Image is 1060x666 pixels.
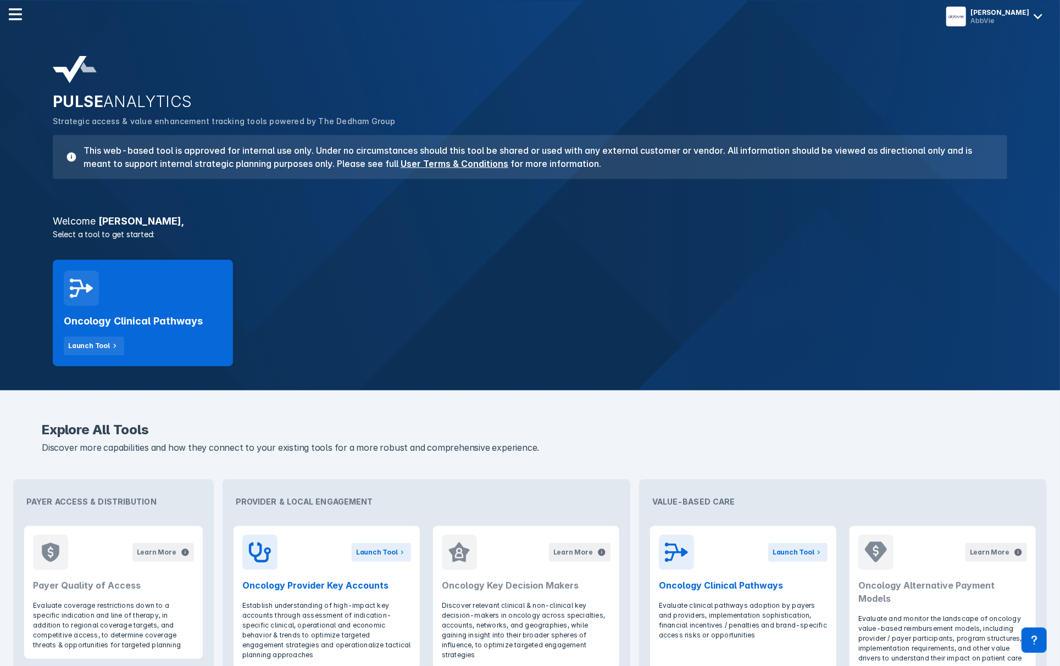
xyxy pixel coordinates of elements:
h2: Oncology Key Decision Makers [442,579,611,592]
h2: Payer Quality of Access [33,579,194,592]
div: Launch Tool [356,547,398,557]
img: menu--horizontal.svg [9,8,22,21]
div: Launch Tool [773,547,814,557]
h2: Oncology Alternative Payment Models [858,579,1027,605]
a: User Terms & Conditions [401,158,508,169]
div: Provider & Local Engagement [227,484,626,519]
span: Welcome [53,215,96,227]
p: Establish understanding of high-impact key accounts through assessment of indication-specific cli... [242,601,411,660]
p: Strategic access & value enhancement tracking tools powered by The Dedham Group [53,115,1007,127]
div: Learn More [553,547,593,557]
h3: This web-based tool is approved for internal use only. Under no circumstances should this tool be... [77,144,994,170]
p: Evaluate and monitor the landscape of oncology value-based reimbursement models, including provid... [858,614,1027,663]
div: Value-Based Care [643,484,1042,519]
h2: Oncology Provider Key Accounts [242,579,411,592]
img: menu button [948,9,964,24]
div: Contact Support [1022,628,1047,653]
div: Learn More [137,547,176,557]
button: Launch Tool [768,543,828,562]
button: Learn More [132,543,194,562]
p: Select a tool to get started: [46,228,1014,240]
h2: PULSE [53,92,1007,111]
div: [PERSON_NAME] [970,8,1029,16]
button: Learn More [549,543,611,562]
h3: [PERSON_NAME] , [46,216,1014,226]
p: Discover more capabilities and how they connect to your existing tools for a more robust and comp... [42,441,1018,455]
div: AbbVie [970,16,1029,25]
h2: Explore All Tools [42,423,1018,436]
button: Launch Tool [352,543,411,562]
a: Oncology Clinical PathwaysLaunch Tool [53,260,233,366]
button: Launch Tool [64,337,124,355]
span: ANALYTICS [103,92,192,111]
p: Discover relevant clinical & non-clinical key decision-makers in oncology across specialties, acc... [442,601,611,660]
div: Payer Access & Distribution [18,484,209,519]
div: Learn More [970,547,1009,557]
h2: Oncology Clinical Pathways [659,579,828,592]
div: Launch Tool [68,341,110,351]
p: Evaluate coverage restrictions down to a specific indication and line of therapy, in addition to ... [33,601,194,650]
button: Learn More [965,543,1027,562]
p: Evaluate clinical pathways adoption by payers and providers, implementation sophistication, finan... [659,601,828,640]
h2: Oncology Clinical Pathways [64,315,203,328]
img: pulse-analytics-logo [53,56,97,83]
